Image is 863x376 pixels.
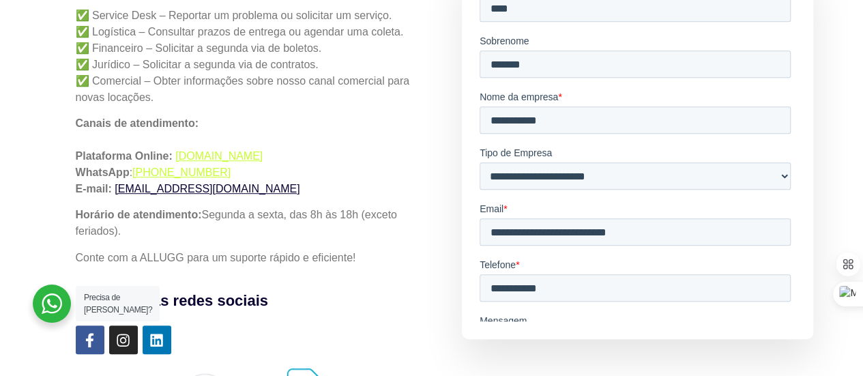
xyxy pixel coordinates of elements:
[76,8,422,106] p: ✅ Service Desk – Reportar um problema ou solicitar um serviço. ✅ Logística – Consultar prazos de ...
[795,310,863,376] div: Widget de chat
[76,207,422,240] p: Segunda a sexta, das 8h às 18h (exceto feriados).
[76,150,173,162] strong: Plataforma Online:
[76,250,422,266] p: Conte com a ALLUGG para um suporte rápido e eficiente!
[795,310,863,376] iframe: Chat Widget
[132,167,231,178] a: [PHONE_NUMBER]
[76,289,422,312] h4: Siga-nos nas redes sociais
[76,117,199,129] strong: Canais de atendimento:
[175,150,263,162] a: [DOMAIN_NAME]
[76,115,422,197] p: :
[115,183,299,194] a: [EMAIL_ADDRESS][DOMAIN_NAME]
[76,167,130,178] strong: WhatsApp
[76,209,202,220] strong: Horário de atendimento:
[76,183,112,194] strong: E-mail:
